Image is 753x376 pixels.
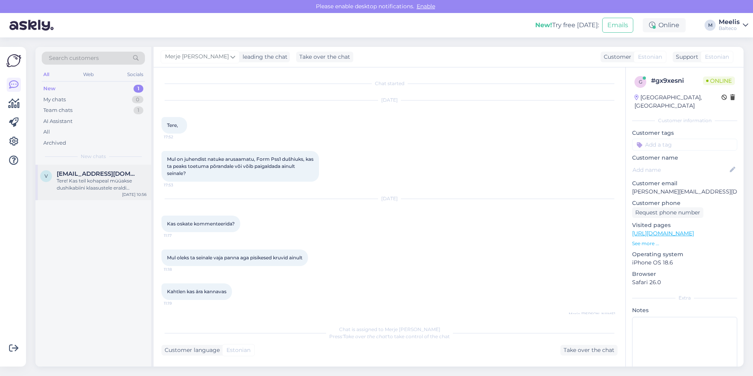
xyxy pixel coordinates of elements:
div: Tere! Kas teil kohapeal müüakse dushikabiini klaasustele eraldi uksenupe või käepidemeid? [57,177,147,192]
p: Visited pages [632,221,737,229]
div: 0 [132,96,143,104]
span: Estonian [638,53,662,61]
div: Team chats [43,106,72,114]
div: 1 [134,106,143,114]
span: Mul on juhendist natuke arusaamatu, Form Pss1 dušhiuks, kas ta peaks toetuma põrandale või võib p... [167,156,315,176]
p: Operating system [632,250,737,259]
span: Tere, [167,122,178,128]
div: Balteco [719,25,740,32]
span: 11:17 [164,233,193,238]
span: 11:19 [164,300,193,306]
div: Try free [DATE]: [535,20,599,30]
div: Customer information [632,117,737,124]
p: Customer tags [632,129,737,137]
div: All [43,128,50,136]
span: vlad13678@gmail.com [57,170,139,177]
span: 17:52 [164,134,193,140]
span: New chats [81,153,106,160]
a: MeelisBalteco [719,19,748,32]
a: [URL][DOMAIN_NAME] [632,230,694,237]
p: Browser [632,270,737,278]
span: v [45,173,48,179]
div: Support [673,53,698,61]
div: All [42,69,51,80]
button: Emails [602,18,633,33]
div: Chat started [161,80,618,87]
p: Customer name [632,154,737,162]
div: New [43,85,56,93]
div: Web [82,69,95,80]
span: Press to take control of the chat [329,333,450,339]
span: Kahtlen kas ära kannavas [167,289,226,294]
p: Customer email [632,179,737,188]
input: Add name [632,166,728,174]
div: AI Assistant [43,117,72,125]
span: Search customers [49,54,99,62]
div: Extra [632,294,737,302]
i: 'Take over the chat' [342,333,388,339]
span: Merje [PERSON_NAME] [569,311,615,317]
div: [DATE] [161,195,618,202]
div: leading the chat [239,53,287,61]
div: Online [643,18,686,32]
span: Online [703,76,735,85]
span: Kas oskate kommenteerida? [167,221,235,227]
p: iPhone OS 18.6 [632,259,737,267]
div: Take over the chat [560,345,618,356]
p: See more ... [632,240,737,247]
p: [PERSON_NAME][EMAIL_ADDRESS][DOMAIN_NAME] [632,188,737,196]
p: Notes [632,306,737,315]
span: 17:53 [164,182,193,188]
div: # gx9xesni [651,76,703,86]
span: Merje [PERSON_NAME] [165,52,229,61]
span: Chat is assigned to Merje [PERSON_NAME] [339,326,440,332]
div: Meelis [719,19,740,25]
span: Estonian [705,53,729,61]
div: My chats [43,96,66,104]
div: Customer [601,53,631,61]
div: Archived [43,139,66,147]
b: New! [535,21,552,29]
img: Askly Logo [6,53,21,68]
span: g [639,79,642,85]
div: 1 [134,85,143,93]
div: Request phone number [632,207,703,218]
div: Take over the chat [296,52,353,62]
div: Customer language [161,346,220,354]
div: [GEOGRAPHIC_DATA], [GEOGRAPHIC_DATA] [634,93,721,110]
span: Mul oleks ta seinale vaja panna aga pisikesed kruvid ainult [167,255,302,261]
div: M [705,20,716,31]
div: [DATE] [161,97,618,104]
input: Add a tag [632,139,737,151]
span: Estonian [226,346,250,354]
p: Safari 26.0 [632,278,737,287]
p: Customer phone [632,199,737,207]
div: [DATE] 10:56 [122,192,147,197]
span: 11:18 [164,266,193,272]
div: Socials [126,69,145,80]
span: Enable [414,3,438,10]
